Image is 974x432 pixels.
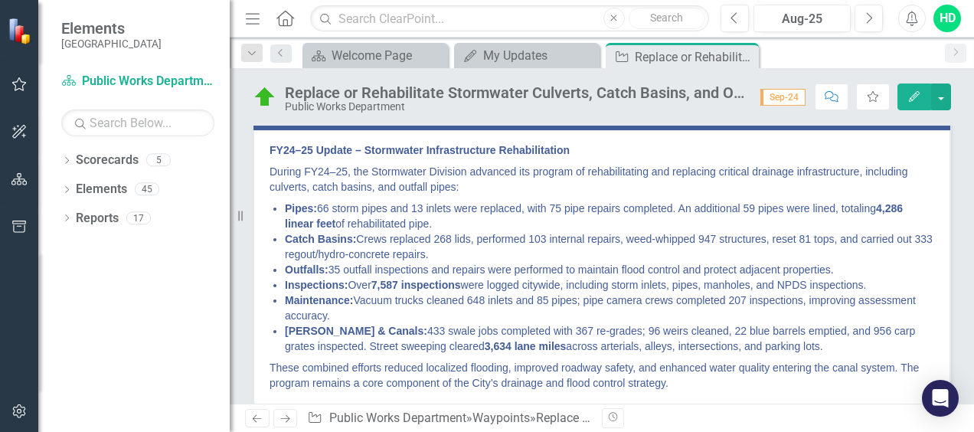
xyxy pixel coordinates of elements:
p: These combined efforts reduced localized flooding, improved roadway safety, and enhanced water qu... [270,357,934,391]
strong: Inspections: [285,279,348,291]
img: ClearPoint Strategy [8,17,34,44]
a: Waypoints [472,411,530,425]
p: 433 swale jobs completed with 367 re-grades; 96 weirs cleaned, 22 blue barrels emptied, and 956 c... [285,323,934,354]
p: Vacuum trucks cleaned 648 inlets and 85 pipes; pipe camera crews completed 207 inspections, impro... [285,293,934,323]
div: » » [307,410,590,427]
p: Over were logged citywide, including storm inlets, pipes, manholes, and NPDS inspections. [285,277,934,293]
p: 66 storm pipes and 13 inlets were replaced, with 75 pipe repairs completed. An additional 59 pipe... [285,201,934,231]
div: Aug-25 [759,10,845,28]
a: Scorecards [76,152,139,169]
strong: Pipes: [285,202,317,214]
a: Public Works Department [329,411,466,425]
p: 35 outfall inspections and repairs were performed to maintain flood control and protect adjacent ... [285,262,934,277]
span: Elements [61,19,162,38]
span: Search [650,11,683,24]
strong: Catch Basins: [285,233,356,245]
div: Replace or Rehabilitate Stormwater Culverts, Catch Basins, and Outfall Pipes to Improve Flood Con... [635,47,755,67]
span: Sep-24 [760,89,806,106]
a: Elements [76,181,127,198]
button: Search [629,8,705,29]
a: Welcome Page [306,46,444,65]
strong: Outfalls: [285,263,328,276]
p: Crews replaced 268 lids, performed 103 internal repairs, weed-whipped 947 structures, reset 81 to... [285,231,934,262]
input: Search Below... [61,110,214,136]
a: Public Works Department [61,73,214,90]
img: On Schedule or Complete [253,85,277,110]
button: Aug-25 [753,5,851,32]
a: Reports [76,210,119,227]
div: Replace or Rehabilitate Stormwater Culverts, Catch Basins, and Outfall Pipes to Improve Flood Con... [285,84,745,101]
strong: FY24–25 Update – Stormwater Infrastructure Rehabilitation [270,144,570,156]
div: Open Intercom Messenger [922,380,959,417]
p: During FY24–25, the Stormwater Division advanced its program of rehabilitating and replacing crit... [270,161,934,198]
small: [GEOGRAPHIC_DATA] [61,38,162,50]
div: Public Works Department [285,101,745,113]
div: 5 [146,154,171,167]
strong: [PERSON_NAME] & Canals: [285,325,427,337]
div: 17 [126,211,151,224]
div: 45 [135,183,159,196]
strong: 3,634 lane miles [485,340,567,352]
input: Search ClearPoint... [310,5,709,32]
strong: 7,587 inspections [371,279,461,291]
div: Welcome Page [332,46,444,65]
strong: Maintenance: [285,294,353,306]
button: HD [933,5,961,32]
